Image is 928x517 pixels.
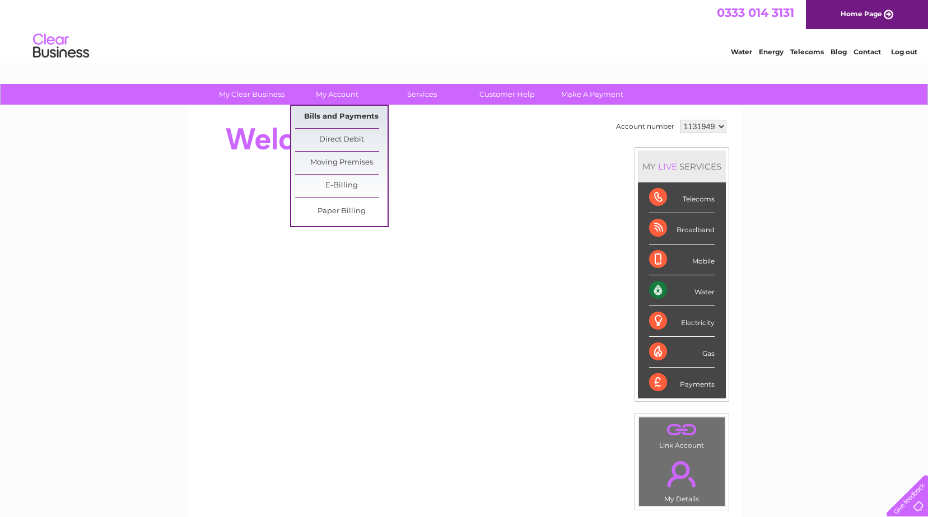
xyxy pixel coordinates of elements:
[649,368,715,398] div: Payments
[376,84,468,105] a: Services
[291,84,383,105] a: My Account
[200,6,729,54] div: Clear Business is a trading name of Verastar Limited (registered in [GEOGRAPHIC_DATA] No. 3667643...
[649,213,715,244] div: Broadband
[546,84,638,105] a: Make A Payment
[649,306,715,337] div: Electricity
[649,182,715,213] div: Telecoms
[649,337,715,368] div: Gas
[295,175,388,197] a: E-Billing
[32,29,90,63] img: logo.png
[642,454,722,493] a: .
[854,48,881,56] a: Contact
[638,417,725,452] td: Link Account
[295,106,388,128] a: Bills and Payments
[295,129,388,151] a: Direct Debit
[790,48,824,56] a: Telecoms
[649,275,715,306] div: Water
[295,200,388,223] a: Paper Billing
[759,48,784,56] a: Energy
[638,452,725,506] td: My Details
[206,84,298,105] a: My Clear Business
[649,245,715,275] div: Mobile
[638,151,726,182] div: MY SERVICES
[891,48,917,56] a: Log out
[461,84,553,105] a: Customer Help
[831,48,847,56] a: Blog
[295,152,388,174] a: Moving Premises
[717,6,794,20] a: 0333 014 3131
[656,161,679,172] div: LIVE
[642,420,722,440] a: .
[613,117,677,136] td: Account number
[731,48,752,56] a: Water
